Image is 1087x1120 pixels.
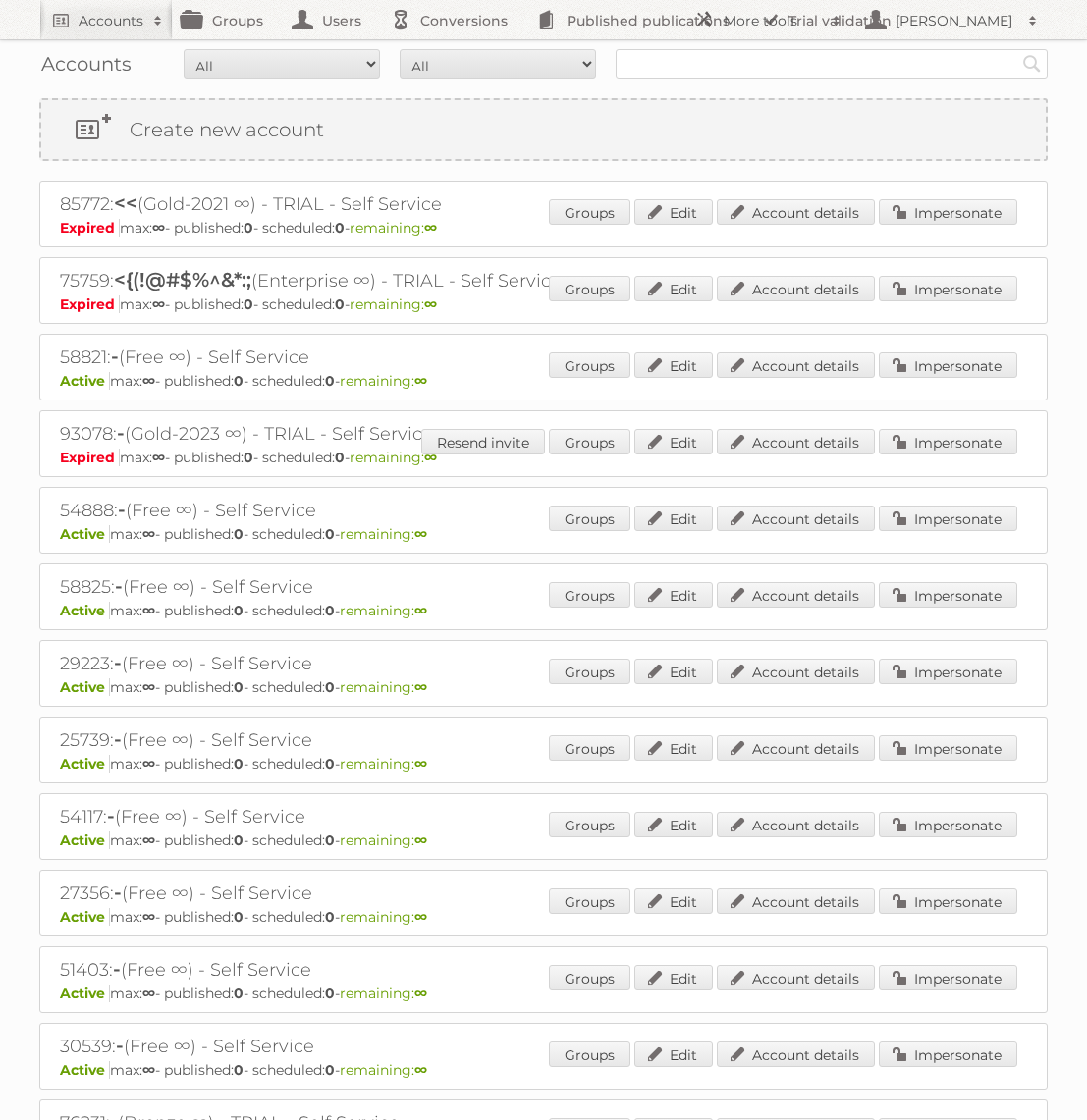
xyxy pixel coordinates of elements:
span: remaining: [340,985,427,1002]
span: - [114,651,122,674]
a: Impersonate [879,659,1017,684]
a: Groups [549,1041,630,1067]
strong: 0 [234,831,244,849]
p: max: - published: - scheduled: - [60,525,1027,543]
a: Impersonate [879,276,1017,301]
a: Account details [717,965,875,990]
strong: 0 [325,678,335,696]
strong: ∞ [414,908,427,926]
span: Expired [60,449,120,466]
span: remaining: [340,372,427,390]
span: - [113,957,121,981]
strong: ∞ [424,295,437,313]
a: Groups [549,276,630,301]
p: max: - published: - scheduled: - [60,602,1027,619]
a: Impersonate [879,965,1017,990]
h2: 25739: (Free ∞) - Self Service [60,727,747,753]
a: Groups [549,199,630,225]
strong: ∞ [414,985,427,1002]
a: Edit [634,735,713,761]
span: remaining: [350,295,437,313]
span: - [107,804,115,827]
span: Active [60,908,110,926]
span: remaining: [340,831,427,849]
a: Groups [549,812,630,837]
h2: 54888: (Free ∞) - Self Service [60,498,747,523]
strong: ∞ [142,372,155,390]
strong: 0 [234,985,244,1002]
strong: 0 [244,449,253,466]
h2: 30539: (Free ∞) - Self Service [60,1034,747,1059]
h2: More tools [724,11,822,30]
span: remaining: [340,525,427,543]
strong: ∞ [414,602,427,619]
strong: ∞ [142,908,155,926]
strong: ∞ [142,602,155,619]
a: Account details [717,888,875,914]
span: Active [60,372,110,390]
span: remaining: [350,449,437,466]
span: Expired [60,295,120,313]
p: max: - published: - scheduled: - [60,755,1027,773]
a: Account details [717,812,875,837]
strong: 0 [325,602,335,619]
a: Account details [717,276,875,301]
span: << [114,191,137,215]
a: Edit [634,812,713,837]
strong: 0 [335,219,345,237]
a: Groups [549,429,630,454]
span: <{(!@#$%^&*:; [114,268,251,292]
span: remaining: [340,678,427,696]
a: Edit [634,276,713,301]
a: Groups [549,506,630,531]
a: Groups [549,582,630,608]
span: remaining: [350,219,437,237]
a: Edit [634,965,713,990]
a: Groups [549,888,630,914]
span: - [114,880,122,904]
h2: 58821: (Free ∞) - Self Service [60,345,747,370]
span: Active [60,755,110,773]
span: - [111,345,119,368]
h2: 93078: (Gold-2023 ∞) - TRIAL - Self Service [60,421,747,447]
strong: ∞ [142,1061,155,1079]
strong: 0 [325,985,335,1002]
h2: Accounts [79,11,143,30]
a: Edit [634,506,713,531]
a: Edit [634,582,713,608]
p: max: - published: - scheduled: - [60,985,1027,1002]
strong: ∞ [152,295,165,313]
strong: ∞ [424,219,437,237]
a: Impersonate [879,352,1017,378]
a: Groups [549,735,630,761]
p: max: - published: - scheduled: - [60,908,1027,926]
a: Account details [717,582,875,608]
a: Edit [634,888,713,914]
strong: ∞ [152,449,165,466]
span: - [115,574,123,598]
a: Impersonate [879,199,1017,225]
strong: 0 [244,219,253,237]
a: Account details [717,735,875,761]
strong: ∞ [142,525,155,543]
span: remaining: [340,602,427,619]
h2: 51403: (Free ∞) - Self Service [60,957,747,983]
strong: ∞ [414,372,427,390]
a: Edit [634,352,713,378]
a: Account details [717,352,875,378]
span: remaining: [340,755,427,773]
input: Search [1017,49,1047,79]
p: max: - published: - scheduled: - [60,219,1027,237]
a: Impersonate [879,735,1017,761]
h2: 54117: (Free ∞) - Self Service [60,804,747,829]
a: Impersonate [879,812,1017,837]
strong: 0 [234,755,244,773]
p: max: - published: - scheduled: - [60,449,1027,466]
strong: ∞ [414,678,427,696]
span: remaining: [340,908,427,926]
span: Active [60,678,110,696]
strong: 0 [325,755,335,773]
a: Account details [717,199,875,225]
a: Groups [549,659,630,684]
p: max: - published: - scheduled: - [60,295,1027,313]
